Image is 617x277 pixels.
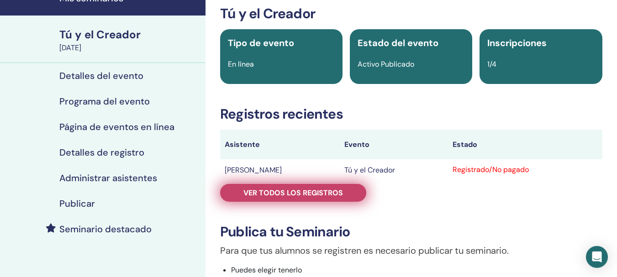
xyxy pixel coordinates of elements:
font: Evento [344,140,369,149]
font: Tú y el Creador [220,5,315,22]
font: Seminario destacado [59,223,152,235]
font: Registrado/No pagado [453,165,529,174]
font: Para que tus alumnos se registren es necesario publicar tu seminario. [220,245,509,256]
font: Detalles de registro [59,146,144,158]
font: Publicar [59,198,95,209]
font: [DATE] [59,43,81,52]
font: Estado del evento [358,37,438,49]
font: Tú y el Creador [344,165,395,175]
font: Estado [453,140,477,149]
font: Administrar asistentes [59,172,157,184]
font: Programa del evento [59,95,150,107]
font: Inscripciones [487,37,547,49]
font: Página de eventos en línea [59,121,174,133]
div: Abrir Intercom Messenger [586,246,608,268]
font: En línea [228,59,254,69]
font: Puedes elegir tenerlo [231,265,302,275]
font: Activo Publicado [358,59,414,69]
font: [PERSON_NAME] [225,165,282,175]
font: Detalles del evento [59,70,143,82]
a: Ver todos los registros [220,184,366,202]
a: Tú y el Creador[DATE] [54,27,206,53]
font: Ver todos los registros [243,188,343,198]
font: Registros recientes [220,105,343,123]
font: Asistente [225,140,260,149]
font: 1/4 [487,59,496,69]
font: Tú y el Creador [59,27,141,42]
font: Publica tu Seminario [220,223,350,240]
font: Tipo de evento [228,37,294,49]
